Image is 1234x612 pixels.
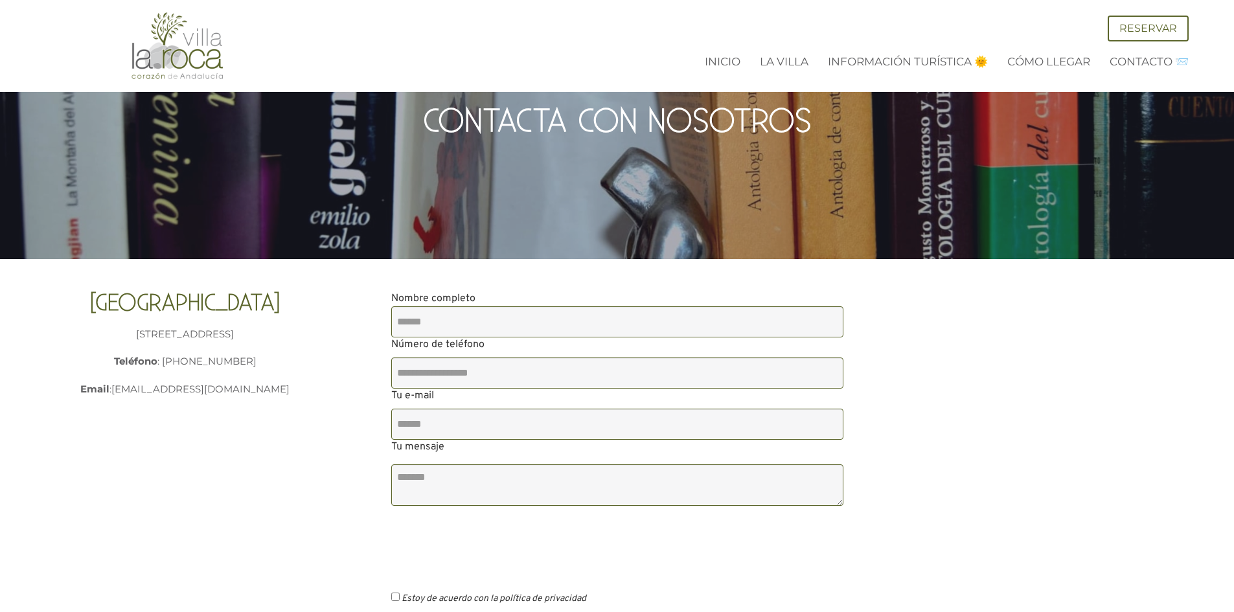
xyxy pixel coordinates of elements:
[129,12,226,80] img: Villa La Roca - Situada en un tranquilo pueblo blanco de Montecorto , a 20 minutos de la ciudad m...
[391,337,485,352] label: Número de teléfono
[31,291,339,317] h2: [GEOGRAPHIC_DATA]
[423,104,812,140] h1: Contacta con nosotros
[391,440,444,455] label: Tu mensaje
[114,355,157,367] strong: Teléfono
[760,55,808,68] a: La Villa
[391,389,434,403] label: Tu e-mail
[1108,16,1189,41] a: Reservar
[1110,55,1189,68] a: Contacto 📨
[391,291,475,306] label: Nombre completo
[402,593,586,604] span: Estoy de acuerdo con la política de privacidad
[1007,55,1090,68] a: Cómo Llegar
[31,382,339,396] p: : [EMAIL_ADDRESS][DOMAIN_NAME]
[80,383,109,395] strong: Email
[705,55,740,68] a: Inicio
[31,327,339,368] p: [STREET_ADDRESS] : [PHONE_NUMBER]
[828,55,988,68] a: Información Turística 🌞
[402,516,599,567] iframe: reCAPTCHA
